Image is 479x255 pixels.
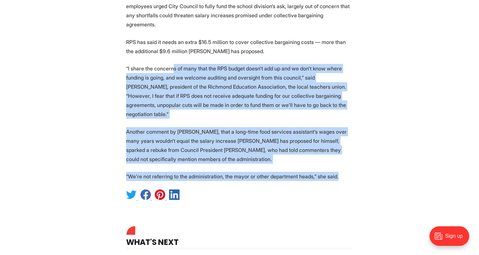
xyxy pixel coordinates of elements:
[126,172,353,181] p: “We’re not referring to the administration, the mayor or other department heads,” she said.
[126,127,353,164] p: Another comment by [PERSON_NAME], that a long-time food services assistant’s wages over many year...
[126,37,353,56] p: RPS has said it needs an extra $16.5 million to cover collective bargaining costs — more than the...
[126,228,353,248] h4: What's Next
[424,223,479,255] iframe: portal-trigger
[126,64,353,119] p: “I share the concerns of many that the RPS budget doesn’t add up and we don’t know where funding ...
